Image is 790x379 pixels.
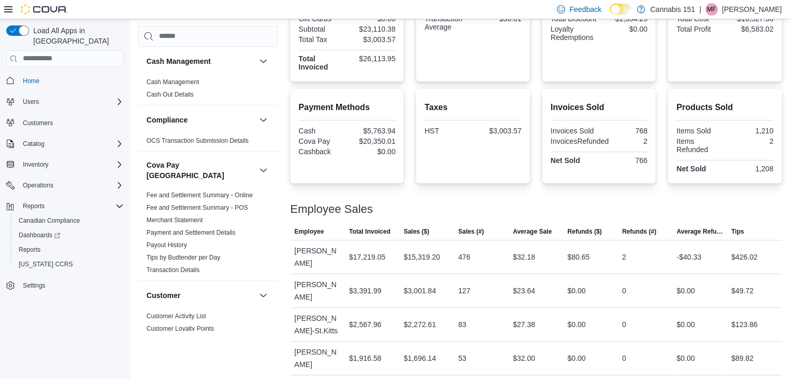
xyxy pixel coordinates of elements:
div: $23.64 [513,285,535,297]
span: Customer Activity List [146,312,206,320]
div: $6,583.02 [727,25,773,33]
span: Load All Apps in [GEOGRAPHIC_DATA] [29,25,124,46]
span: Users [19,96,124,108]
button: Customers [2,115,128,130]
a: Cash Out Details [146,91,194,98]
div: $80.65 [567,251,590,263]
div: Cashback [299,147,345,156]
div: $426.02 [731,251,758,263]
span: OCS Transaction Submission Details [146,137,249,145]
div: Customer [138,310,278,376]
span: Home [23,77,39,85]
div: Items Sold [676,127,722,135]
a: OCS Transaction Submission Details [146,137,249,144]
span: Operations [19,179,124,192]
div: $26,113.95 [349,55,395,63]
div: $0.00 [601,25,647,33]
span: Fee and Settlement Summary - Online [146,191,253,199]
span: Catalog [19,138,124,150]
div: $3,003.57 [475,127,521,135]
div: $23,110.38 [349,25,395,33]
div: $1,696.14 [404,352,436,364]
div: $17,219.05 [349,251,385,263]
div: $20,350.01 [349,137,395,145]
p: | [699,3,701,16]
div: Compliance [138,134,278,151]
div: $32.18 [513,251,535,263]
div: Invoices Sold [551,127,597,135]
span: Feedback [569,4,601,15]
div: $0.00 [677,352,695,364]
button: Catalog [19,138,48,150]
span: Reports [23,202,45,210]
div: $32.00 [513,352,535,364]
a: Settings [19,279,49,292]
span: Merchant Statement [146,216,203,224]
span: Average Sale [513,227,552,236]
button: Customer [146,290,255,301]
span: Users [23,98,39,106]
span: Customers [19,116,124,129]
span: Total Invoiced [349,227,391,236]
div: $3,001.84 [404,285,436,297]
span: Refunds (#) [622,227,657,236]
input: Dark Mode [610,4,632,15]
span: Inventory [19,158,124,171]
a: Tips by Budtender per Day [146,254,220,261]
div: 1,210 [727,127,773,135]
span: Cash Management [146,78,199,86]
button: Reports [10,242,128,257]
div: $0.00 [677,318,695,331]
span: Tips [731,227,744,236]
div: $15,319.20 [404,251,440,263]
a: Fee and Settlement Summary - Online [146,192,253,199]
span: Tips by Budtender per Day [146,253,220,262]
strong: Net Sold [551,156,580,165]
button: Customer [257,289,270,302]
a: Transaction Details [146,266,199,274]
button: Catalog [2,137,128,151]
span: Operations [23,181,53,189]
div: [PERSON_NAME]-St.Kitts [290,308,345,341]
div: -$40.33 [677,251,701,263]
button: Cova Pay [GEOGRAPHIC_DATA] [257,164,270,177]
strong: Total Invoiced [299,55,328,71]
button: Canadian Compliance [10,213,128,228]
div: [PERSON_NAME] [290,240,345,274]
div: $27.38 [513,318,535,331]
a: Merchant Statement [146,216,203,224]
button: Inventory [2,157,128,172]
nav: Complex example [6,69,124,320]
div: HST [424,127,471,135]
div: $0.00 [567,318,585,331]
div: 768 [601,127,647,135]
span: Refunds ($) [567,227,601,236]
a: Fee and Settlement Summary - POS [146,204,248,211]
div: $123.86 [731,318,758,331]
button: Settings [2,278,128,293]
a: Reports [15,243,45,256]
div: $0.00 [349,147,395,156]
div: Total Tax [299,35,345,44]
button: Operations [19,179,58,192]
h2: Payment Methods [299,101,396,114]
div: 83 [458,318,466,331]
div: 2 [727,137,773,145]
span: Canadian Compliance [15,214,124,227]
span: Sales (#) [458,227,484,236]
div: Subtotal [299,25,345,33]
div: [PERSON_NAME] [290,342,345,375]
a: [US_STATE] CCRS [15,258,77,270]
img: Cova [21,4,68,15]
h3: Cova Pay [GEOGRAPHIC_DATA] [146,160,255,181]
div: Cash [299,127,345,135]
div: 2 [613,137,647,145]
span: Home [19,74,124,87]
button: Reports [19,200,49,212]
div: InvoicesRefunded [551,137,609,145]
a: Dashboards [10,228,128,242]
div: $3,391.99 [349,285,381,297]
h2: Products Sold [676,101,773,114]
